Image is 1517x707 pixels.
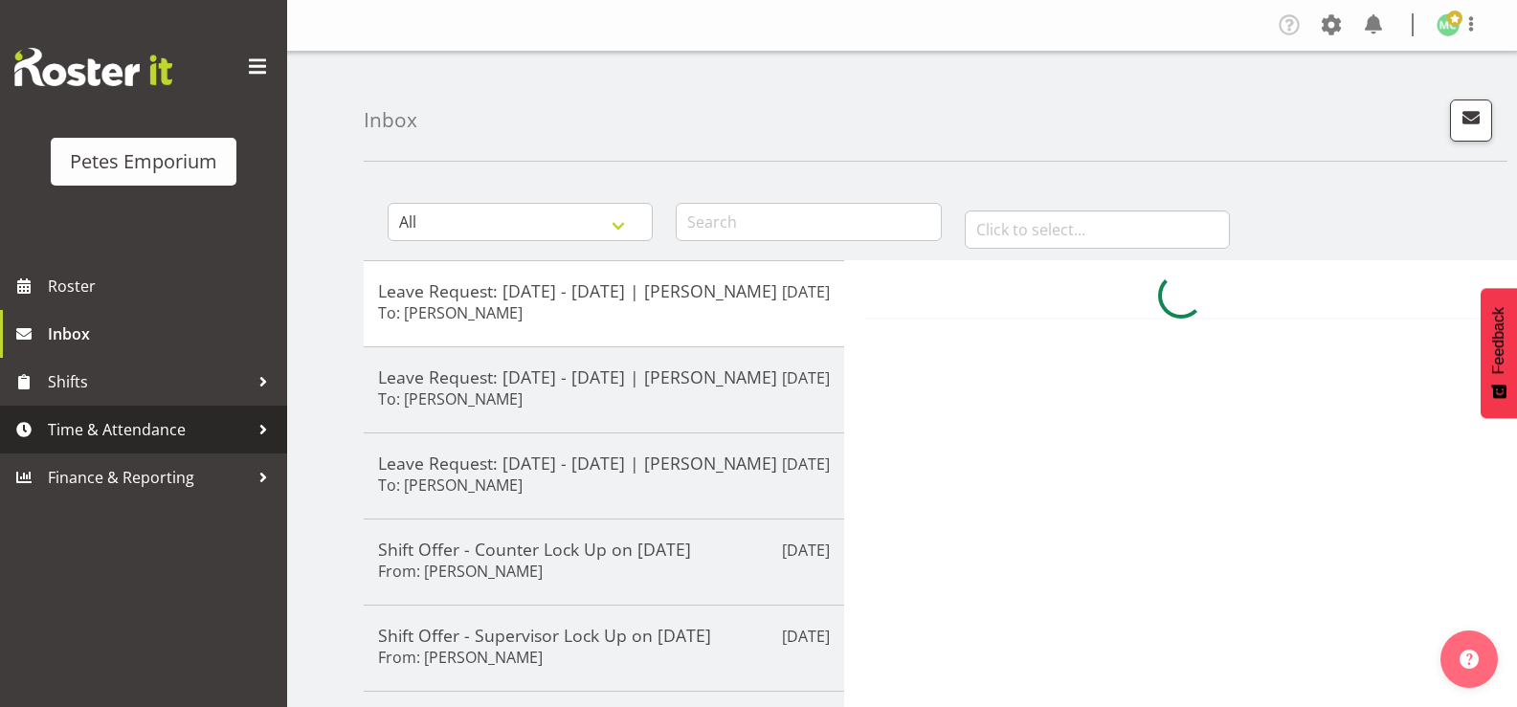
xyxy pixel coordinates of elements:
[378,539,830,560] h5: Shift Offer - Counter Lock Up on [DATE]
[782,625,830,648] p: [DATE]
[782,366,830,389] p: [DATE]
[48,463,249,492] span: Finance & Reporting
[378,389,523,409] h6: To: [PERSON_NAME]
[1481,288,1517,418] button: Feedback - Show survey
[48,367,249,396] span: Shifts
[48,320,278,348] span: Inbox
[70,147,217,176] div: Petes Emporium
[782,453,830,475] p: [DATE]
[782,280,830,303] p: [DATE]
[965,210,1230,249] input: Click to select...
[676,203,941,241] input: Search
[378,366,830,387] h5: Leave Request: [DATE] - [DATE] | [PERSON_NAME]
[1437,13,1460,36] img: melissa-cowen2635.jpg
[1490,307,1507,374] span: Feedback
[378,648,543,667] h6: From: [PERSON_NAME]
[378,280,830,301] h5: Leave Request: [DATE] - [DATE] | [PERSON_NAME]
[1460,650,1479,669] img: help-xxl-2.png
[378,562,543,581] h6: From: [PERSON_NAME]
[378,303,523,322] h6: To: [PERSON_NAME]
[14,48,172,86] img: Rosterit website logo
[378,625,830,646] h5: Shift Offer - Supervisor Lock Up on [DATE]
[782,539,830,562] p: [DATE]
[378,453,830,474] h5: Leave Request: [DATE] - [DATE] | [PERSON_NAME]
[48,415,249,444] span: Time & Attendance
[48,272,278,300] span: Roster
[364,109,417,131] h4: Inbox
[378,475,523,495] h6: To: [PERSON_NAME]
